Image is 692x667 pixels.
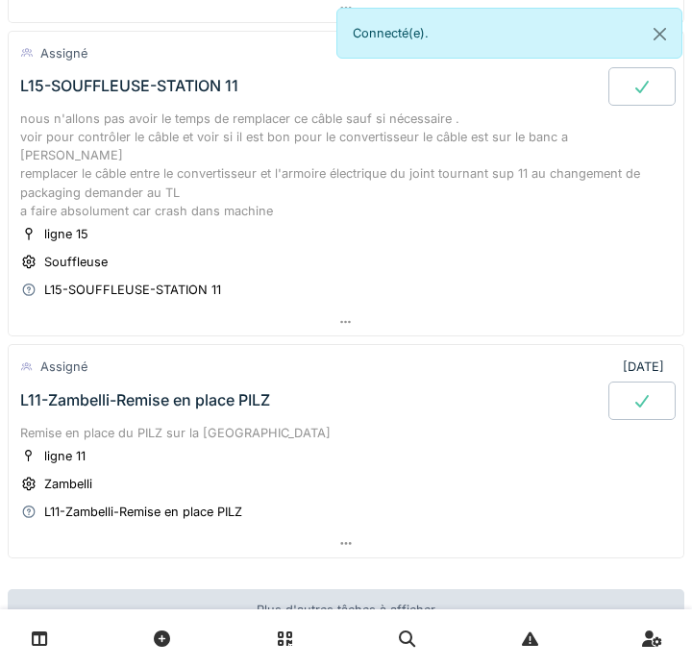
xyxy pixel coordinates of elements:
[20,391,270,409] div: L11-Zambelli-Remise en place PILZ
[638,9,681,60] button: Close
[8,589,684,630] div: Plus d'autres tâches à afficher
[44,281,221,299] div: L15-SOUFFLEUSE-STATION 11
[44,253,108,271] div: Souffleuse
[44,475,92,493] div: Zambelli
[40,44,87,62] div: Assigné
[44,225,88,243] div: ligne 15
[20,77,238,95] div: L15-SOUFFLEUSE-STATION 11
[336,8,682,59] div: Connecté(e).
[40,358,87,376] div: Assigné
[623,358,672,376] div: [DATE]
[44,503,242,521] div: L11-Zambelli-Remise en place PILZ
[20,424,672,442] div: Remise en place du PILZ sur la [GEOGRAPHIC_DATA]
[44,447,86,465] div: ligne 11
[20,110,672,220] div: nous n'allons pas avoir le temps de remplacer ce câble sauf si nécessaire . voir pour contrôler l...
